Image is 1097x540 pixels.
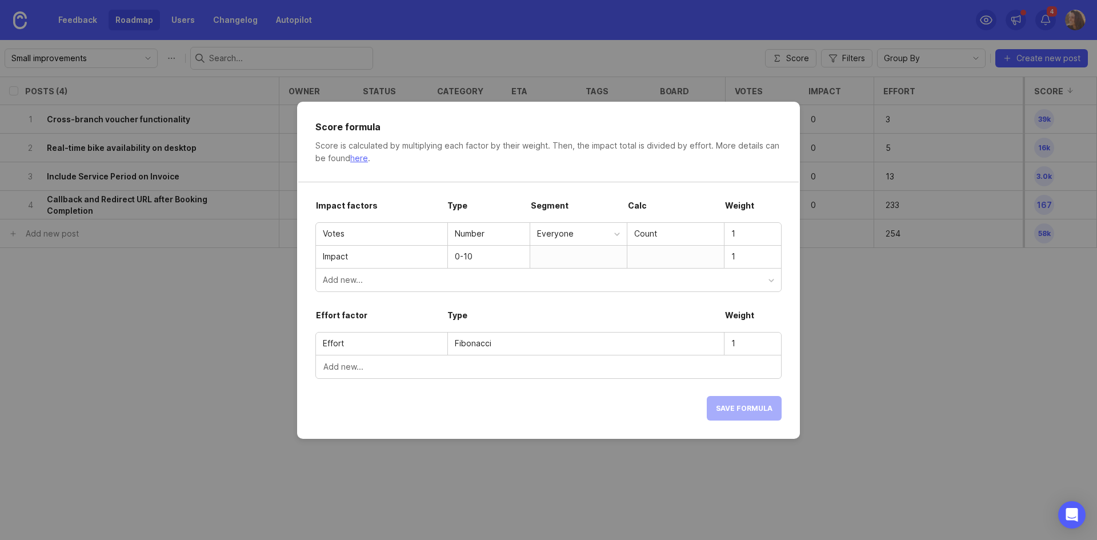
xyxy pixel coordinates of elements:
div: Fibonacci [455,337,717,350]
div: Weight [724,199,782,222]
div: Impact factors [315,199,447,222]
div: Everyone [537,227,614,240]
div: Calc [627,199,724,222]
a: here [350,153,368,163]
div: 0-10 [455,250,523,263]
div: Score is calculated by multiplying each factor by their weight. Then, the impact total is divided... [315,139,782,165]
div: Count [634,227,717,240]
span: Add new... [323,361,363,373]
div: Score formula [315,120,782,134]
div: Effort factor [315,309,447,332]
div: Segment [530,199,627,222]
div: Number [448,227,491,240]
button: Add new... [316,355,781,378]
div: Type [447,309,724,332]
div: Type [447,199,530,222]
div: Add new... [323,274,768,286]
div: Weight [724,309,782,332]
div: Open Intercom Messenger [1058,501,1086,529]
